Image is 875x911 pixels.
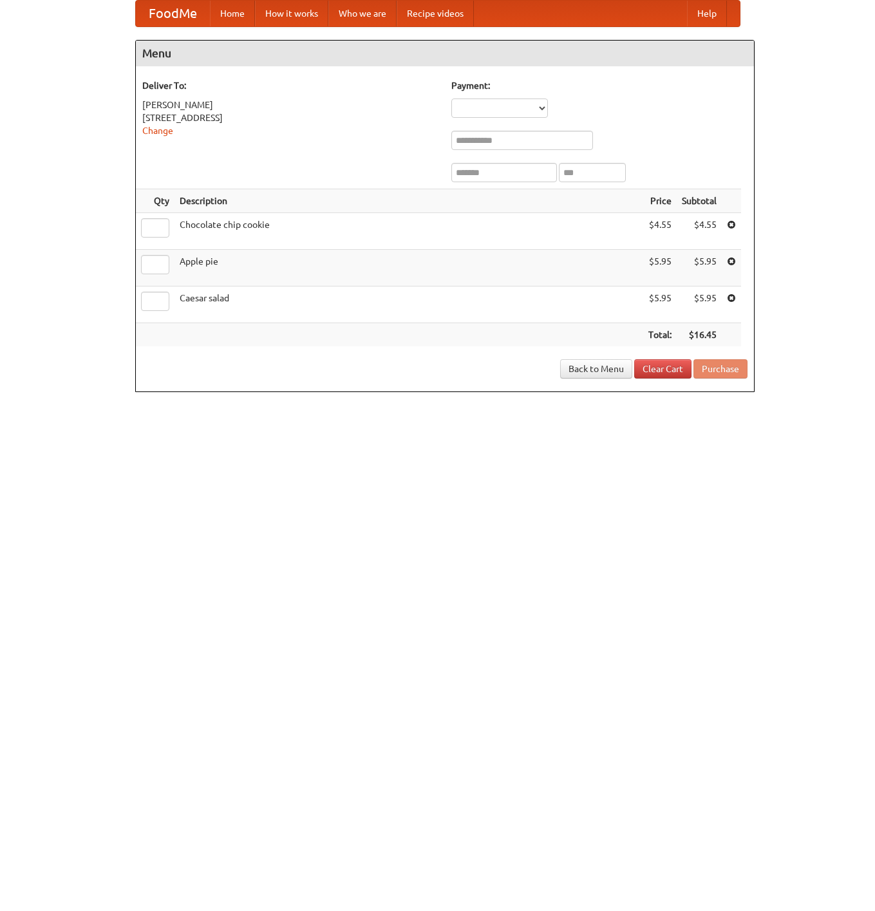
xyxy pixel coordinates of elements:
[142,111,438,124] div: [STREET_ADDRESS]
[643,323,677,347] th: Total:
[142,126,173,136] a: Change
[643,213,677,250] td: $4.55
[677,189,722,213] th: Subtotal
[643,286,677,323] td: $5.95
[255,1,328,26] a: How it works
[142,99,438,111] div: [PERSON_NAME]
[677,286,722,323] td: $5.95
[693,359,748,379] button: Purchase
[174,250,643,286] td: Apple pie
[328,1,397,26] a: Who we are
[687,1,727,26] a: Help
[397,1,474,26] a: Recipe videos
[643,189,677,213] th: Price
[643,250,677,286] td: $5.95
[174,213,643,250] td: Chocolate chip cookie
[174,286,643,323] td: Caesar salad
[677,250,722,286] td: $5.95
[210,1,255,26] a: Home
[560,359,632,379] a: Back to Menu
[451,79,748,92] h5: Payment:
[677,213,722,250] td: $4.55
[634,359,692,379] a: Clear Cart
[136,189,174,213] th: Qty
[174,189,643,213] th: Description
[142,79,438,92] h5: Deliver To:
[677,323,722,347] th: $16.45
[136,1,210,26] a: FoodMe
[136,41,754,66] h4: Menu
